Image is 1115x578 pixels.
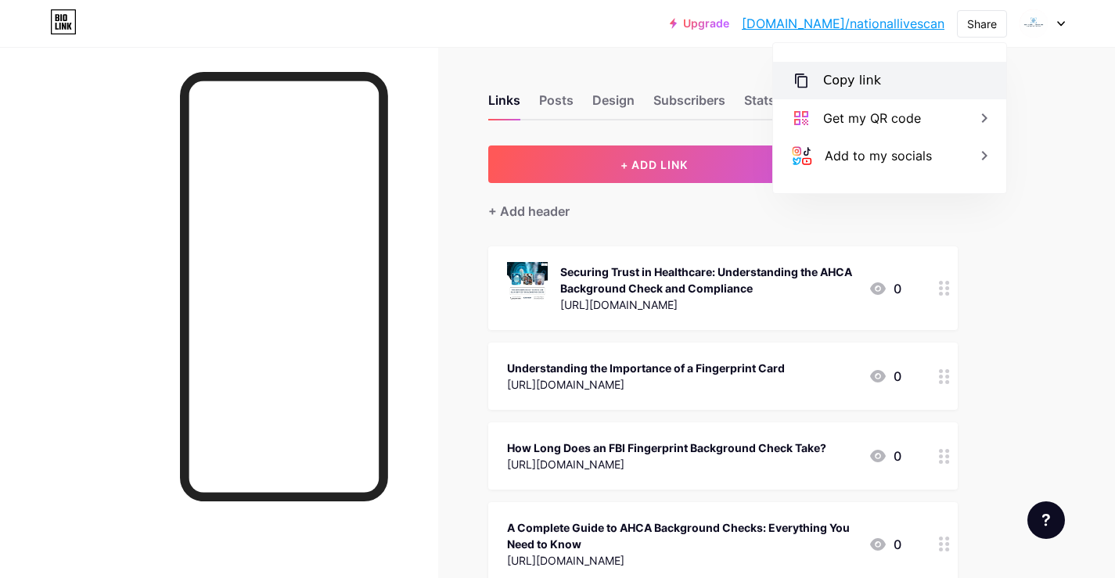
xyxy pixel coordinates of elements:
div: 0 [869,447,901,465]
a: [DOMAIN_NAME]/nationallivescan [742,14,944,33]
div: Copy link [823,71,881,90]
a: Upgrade [670,17,729,30]
span: + ADD LINK [620,158,688,171]
div: Understanding the Importance of a Fingerprint Card [507,360,785,376]
div: Subscribers [653,91,725,119]
div: Get my QR code [823,109,921,127]
div: Share [967,16,997,32]
div: A Complete Guide to AHCA Background Checks: Everything You Need to Know [507,519,856,552]
div: 0 [869,535,901,554]
div: Securing Trust in Healthcare: Understanding the AHCA Background Check and Compliance [560,264,856,296]
div: 0 [869,279,901,298]
img: Securing Trust in Healthcare: Understanding the AHCA Background Check and Compliance [507,262,548,303]
div: 0 [869,367,901,386]
div: + Add header [488,202,570,221]
div: [URL][DOMAIN_NAME] [507,456,826,472]
div: Stats [744,91,775,119]
div: [URL][DOMAIN_NAME] [507,552,856,569]
div: Posts [539,91,574,119]
div: Links [488,91,520,119]
div: Design [592,91,635,119]
div: [URL][DOMAIN_NAME] [560,296,856,313]
button: + ADD LINK [488,145,821,183]
div: Add to my socials [825,146,932,165]
img: nationallivescan [1019,9,1048,38]
div: [URL][DOMAIN_NAME] [507,376,785,393]
div: How Long Does an FBI Fingerprint Background Check Take? [507,440,826,456]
